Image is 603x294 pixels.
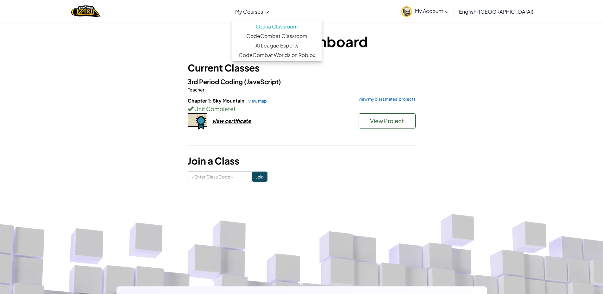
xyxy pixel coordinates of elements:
[456,3,537,20] a: English ([GEOGRAPHIC_DATA])
[188,117,251,124] a: view certificate
[188,32,416,51] h1: Student Dashboard
[232,31,322,41] a: CodeCombat Classroom
[245,98,267,103] a: view map
[188,171,252,182] input: <Enter Class Code>
[188,97,245,103] span: Chapter 1: Sky Mountain
[188,78,244,85] span: 3rd Period Coding
[415,8,449,14] span: My Account
[401,6,412,17] img: avatar
[370,117,404,124] span: View Project
[71,5,101,18] img: Home
[188,113,207,130] img: certificate-icon.png
[188,154,416,168] h3: Join a Class
[232,3,272,20] a: My Courses
[232,22,322,31] a: Ozaria Classroom
[252,172,267,182] input: Join
[193,105,234,112] span: Unit Complete
[459,8,533,15] span: English ([GEOGRAPHIC_DATA])
[355,97,416,101] a: view my classmates' projects
[232,41,322,50] a: AI League Esports
[235,8,263,15] span: My Courses
[244,78,281,85] span: (JavaScript)
[212,117,251,124] div: view certificate
[188,87,204,92] span: Teacher
[359,113,416,128] button: View Project
[71,5,101,18] a: Ozaria by CodeCombat logo
[188,61,416,75] h3: Current Classes
[398,1,452,21] a: My Account
[232,50,322,60] a: CodeCombat Worlds on Roblox
[204,87,206,92] span: :
[234,105,235,112] span: !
